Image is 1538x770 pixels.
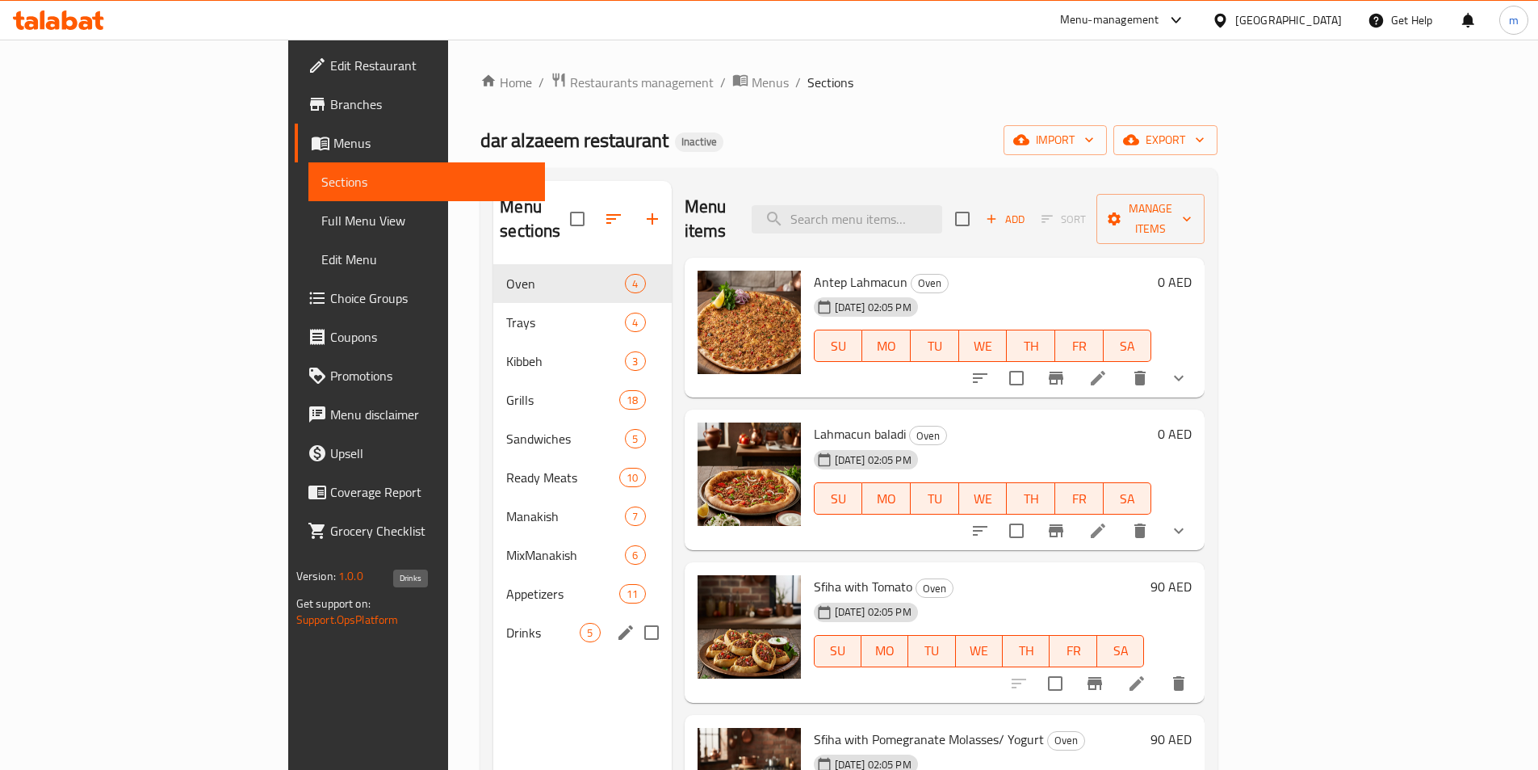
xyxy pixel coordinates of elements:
[979,207,1031,232] span: Add item
[869,487,904,511] span: MO
[1009,639,1043,663] span: TH
[506,623,580,642] span: Drinks
[1007,330,1055,362] button: TH
[493,381,671,419] div: Grills18
[1016,130,1094,150] span: import
[625,313,645,332] div: items
[1104,482,1152,515] button: SA
[625,507,645,526] div: items
[814,482,863,515] button: SU
[910,427,946,445] span: Oven
[983,210,1027,229] span: Add
[814,422,906,446] span: Lahmacun baladi
[330,444,532,463] span: Upsell
[321,211,532,230] span: Full Menu View
[915,639,949,663] span: TU
[1169,368,1188,388] svg: Show Choices
[619,390,645,410] div: items
[1159,359,1198,398] button: show more
[330,288,532,308] span: Choice Groups
[1150,728,1192,751] h6: 90 AED
[1235,11,1342,29] div: [GEOGRAPHIC_DATA]
[295,473,545,511] a: Coverage Report
[1007,482,1055,515] button: TH
[1159,511,1198,550] button: show more
[296,609,399,630] a: Support.OpsPlatform
[698,271,801,374] img: Antep Lahmacun
[580,623,600,642] div: items
[861,635,908,667] button: MO
[966,335,1001,358] span: WE
[506,351,625,371] span: Kibbeh
[814,635,861,667] button: SU
[1110,335,1146,358] span: SA
[330,95,532,114] span: Branches
[1113,125,1217,155] button: export
[506,313,625,332] span: Trays
[1169,521,1188,541] svg: Show Choices
[506,429,625,448] div: Sandwiches
[625,274,645,293] div: items
[959,330,1008,362] button: WE
[911,482,959,515] button: TU
[330,366,532,385] span: Promotions
[1003,635,1050,667] button: TH
[1509,11,1519,29] span: m
[1121,359,1159,398] button: delete
[506,584,619,604] span: Appetizers
[916,579,953,598] span: Oven
[917,335,953,358] span: TU
[295,434,545,473] a: Upsell
[308,162,545,201] a: Sections
[1048,731,1084,750] span: Oven
[1031,207,1096,232] span: Select section first
[917,487,953,511] span: TU
[295,356,545,395] a: Promotions
[1104,639,1138,663] span: SA
[1038,667,1072,701] span: Select to update
[1150,575,1192,598] h6: 90 AED
[626,315,644,330] span: 4
[959,482,1008,515] button: WE
[506,274,625,293] span: Oven
[698,423,801,526] img: Lahmacun baladi
[685,195,733,243] h2: Menu items
[506,507,625,526] div: Manakish
[1158,423,1192,445] h6: 0 AED
[945,202,979,236] span: Select section
[1088,521,1108,541] a: Edit menu item
[626,431,644,447] span: 5
[1159,664,1198,703] button: delete
[560,202,594,236] span: Select all sections
[506,545,625,565] span: MixManakish
[625,545,645,565] div: items
[330,521,532,541] span: Grocery Checklist
[493,613,671,652] div: Drinks5edit
[1075,664,1114,703] button: Branch-specific-item
[1109,199,1192,239] span: Manage items
[551,72,714,93] a: Restaurants management
[1097,635,1144,667] button: SA
[626,548,644,563] span: 6
[814,727,1044,751] span: Sfiha with Pomegranate Molasses/ Yogurt
[869,335,904,358] span: MO
[752,205,942,234] input: search
[330,405,532,424] span: Menu disclaimer
[828,300,918,315] span: [DATE] 02:05 PM
[625,351,645,371] div: items
[1158,271,1192,293] h6: 0 AED
[1096,194,1205,244] button: Manage items
[814,330,863,362] button: SU
[814,270,907,294] span: Antep Lahmacun
[732,72,789,93] a: Menus
[480,72,1217,93] nav: breadcrumb
[1060,11,1159,30] div: Menu-management
[570,73,714,92] span: Restaurants management
[1110,487,1146,511] span: SA
[675,133,723,152] div: Inactive
[620,587,644,602] span: 11
[506,390,619,410] span: Grills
